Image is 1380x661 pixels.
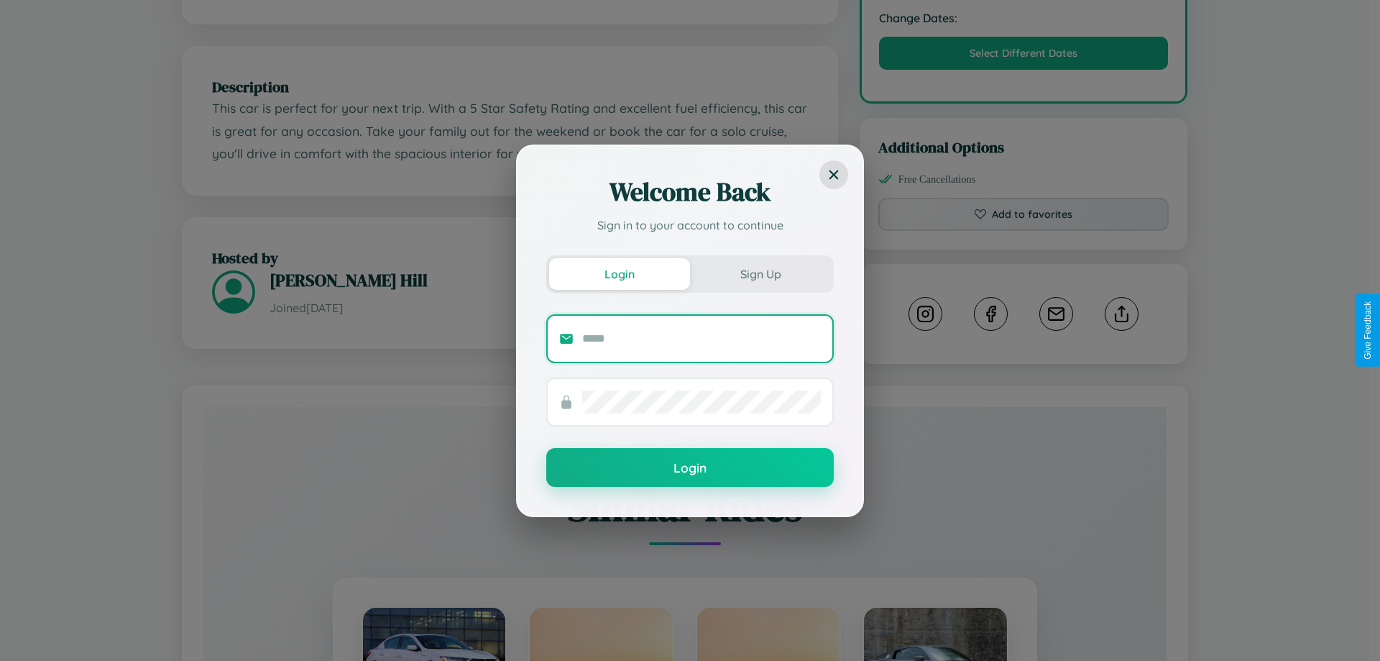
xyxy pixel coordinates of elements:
button: Sign Up [690,258,831,290]
p: Sign in to your account to continue [546,216,834,234]
button: Login [549,258,690,290]
div: Give Feedback [1363,301,1373,360]
h2: Welcome Back [546,175,834,209]
button: Login [546,448,834,487]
